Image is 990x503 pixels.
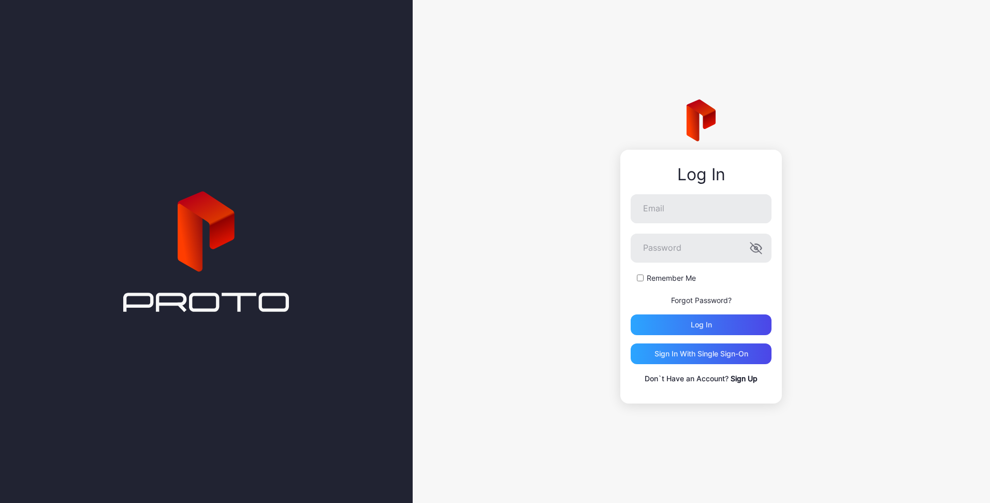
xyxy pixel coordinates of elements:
[631,234,771,263] input: Password
[691,321,712,329] div: Log in
[631,343,771,364] button: Sign in With Single Sign-On
[631,194,771,223] input: Email
[631,165,771,184] div: Log In
[750,242,762,254] button: Password
[671,296,732,305] a: Forgot Password?
[654,350,748,358] div: Sign in With Single Sign-On
[647,273,696,283] label: Remember Me
[631,314,771,335] button: Log in
[731,374,758,383] a: Sign Up
[631,372,771,385] p: Don`t Have an Account?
